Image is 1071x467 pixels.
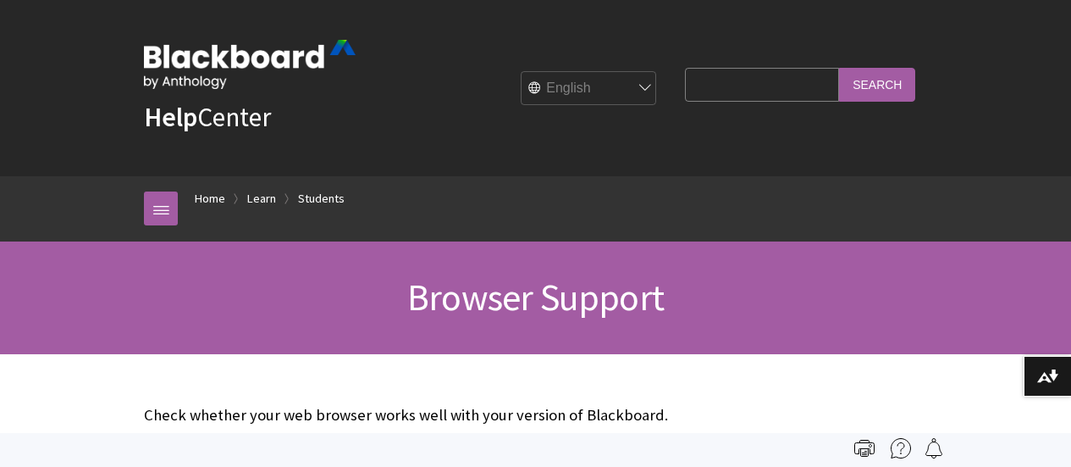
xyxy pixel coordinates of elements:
[144,100,271,134] a: HelpCenter
[924,438,944,459] img: Follow this page
[891,438,911,459] img: More help
[298,188,345,209] a: Students
[144,404,676,426] p: Check whether your web browser works well with your version of Blackboard.
[854,438,875,459] img: Print
[522,72,657,106] select: Site Language Selector
[247,188,276,209] a: Learn
[407,274,664,320] span: Browser Support
[195,188,225,209] a: Home
[839,68,915,101] input: Search
[144,40,356,89] img: Blackboard by Anthology
[144,100,197,134] strong: Help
